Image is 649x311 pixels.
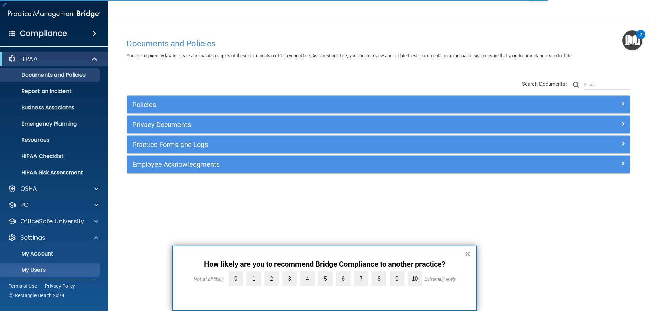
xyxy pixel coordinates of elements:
label: 6 [336,271,351,286]
p: HIPAA Checklist [4,153,97,160]
label: 9 [390,271,404,286]
a: Privacy Policy [45,283,75,289]
p: PCI [20,201,30,209]
p: How likely are you to recommend Bridge Compliance to another practice? [187,260,462,269]
p: Business Associates [4,104,97,111]
div: 2 [640,35,642,43]
label: 5 [318,271,333,286]
a: Terms of Use [9,283,37,289]
p: Report an Incident [4,88,97,95]
p: Resources [4,137,97,143]
p: Settings [20,234,45,242]
button: Close [464,248,471,259]
span: Search Documents: [522,81,567,87]
h5: Practice Forms and Logs [132,141,499,148]
p: Documents and Policies [4,72,97,79]
input: Search [584,80,630,90]
button: Open Resource Center, 2 new notifications [622,30,642,50]
span: Ⓒ Rectangle Health 2024 [9,292,64,299]
p: HIPAA [20,55,38,63]
label: 7 [354,271,368,286]
div: Not at all likely [193,276,223,282]
h5: Policies [132,101,499,108]
label: 3 [282,271,297,286]
p: OSHA [20,185,37,193]
label: 8 [372,271,386,286]
p: My Users [4,267,97,273]
label: 4 [300,271,315,286]
label: 2 [264,271,279,286]
h5: Privacy Documents [132,121,499,128]
p: HIPAA Risk Assessment [4,169,97,176]
label: 1 [246,271,261,286]
p: Emergency Planning [4,120,97,127]
img: PMB logo [8,7,100,21]
span: You are required by law to create and maintain copies of these documents on file in your office. ... [127,53,573,58]
label: 10 [408,271,422,286]
h4: Documents and Policies [127,39,630,48]
p: OfficeSafe University [20,217,84,225]
p: My Account [4,250,97,257]
div: Extremely likely [424,276,456,282]
h5: Employee Acknowledgments [132,161,499,168]
label: 0 [229,271,243,286]
img: ic-search.3b580494.png [573,82,579,88]
h4: Compliance [20,29,67,38]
